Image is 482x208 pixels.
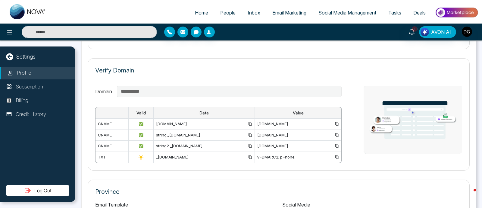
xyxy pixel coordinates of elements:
[257,154,339,160] div: v=DMARC1; p=none;
[156,143,252,149] div: string2._[DOMAIN_NAME]
[128,107,154,119] th: Valid
[16,53,36,61] p: Settings
[257,132,339,138] div: [DOMAIN_NAME]
[154,107,255,119] th: Data
[156,154,252,160] div: _[DOMAIN_NAME]
[419,26,456,38] button: AVON AI
[257,143,339,149] div: [DOMAIN_NAME]
[272,10,306,16] span: Email Marketing
[17,69,31,77] p: Profile
[413,10,426,16] span: Deals
[435,6,478,19] img: Market-place.gif
[242,7,266,18] a: Inbox
[16,83,43,91] p: Subscription
[16,110,46,118] p: Credit History
[95,130,129,141] td: cname
[95,66,134,75] p: Verify Domain
[6,185,69,196] button: Log Out
[95,187,462,196] p: Province
[257,121,339,127] div: [DOMAIN_NAME]
[248,10,260,16] span: Inbox
[156,121,252,127] div: [DOMAIN_NAME]
[407,7,432,18] a: Deals
[312,7,382,18] a: Social Media Management
[318,10,376,16] span: Social Media Management
[214,7,242,18] a: People
[16,97,28,104] p: Billing
[405,26,419,37] a: 10+
[431,28,451,36] span: AVON AI
[412,26,417,32] span: 10+
[95,119,129,130] td: cname
[462,27,472,37] img: User Avatar
[128,119,154,130] td: ✅
[95,141,129,152] td: cname
[156,132,252,138] div: string._[DOMAIN_NAME]
[255,107,341,119] th: Value
[220,10,236,16] span: People
[128,130,154,141] td: ✅
[95,88,112,95] label: Domain
[266,7,312,18] a: Email Marketing
[128,141,154,152] td: ✅
[421,28,429,36] img: Lead Flow
[462,187,476,202] iframe: Intercom live chat
[195,10,208,16] span: Home
[388,10,401,16] span: Tasks
[10,4,46,19] img: Nova CRM Logo
[95,152,129,163] td: txt
[382,7,407,18] a: Tasks
[189,7,214,18] a: Home
[364,86,462,154] img: Adding / Importing Contacts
